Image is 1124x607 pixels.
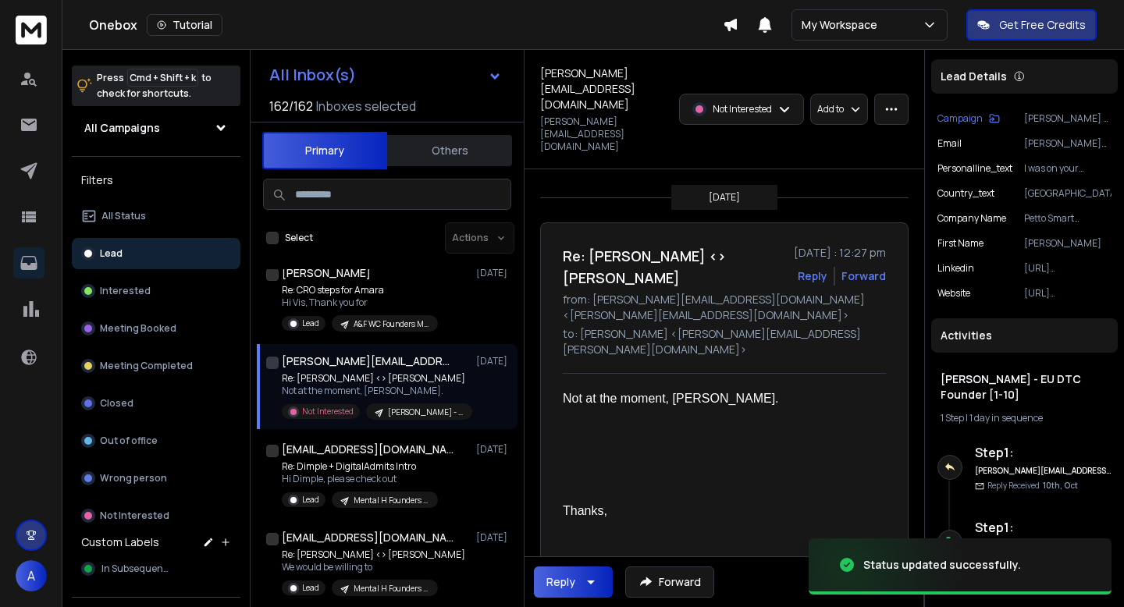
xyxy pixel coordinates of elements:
div: Onebox [89,14,723,36]
button: Get Free Credits [966,9,1097,41]
button: A [16,560,47,591]
p: [DATE] [709,191,740,204]
p: [PERSON_NAME] - EU DTC Founder [1-10] [1024,112,1112,125]
button: Forward [625,566,714,598]
p: [PERSON_NAME][EMAIL_ADDRESS][DOMAIN_NAME] [1024,137,1112,150]
button: In Subsequence [72,553,240,584]
span: 10th, Oct [1043,480,1078,491]
p: Not Interested [713,103,772,115]
button: Meeting Booked [72,313,240,344]
p: A&F WC Founders ME [1-50] [354,318,429,330]
div: Forward [841,268,886,284]
h6: [PERSON_NAME][EMAIL_ADDRESS][PERSON_NAME][DOMAIN_NAME] [975,465,1112,477]
button: Reply [534,566,613,598]
h1: [EMAIL_ADDRESS][DOMAIN_NAME] [282,442,454,457]
p: Press to check for shortcuts. [97,70,212,101]
p: [DATE] : 12:27 pm [794,245,886,261]
p: Re: [PERSON_NAME] <> [PERSON_NAME] [282,548,465,561]
p: personalline_text [937,162,1012,175]
p: [PERSON_NAME] - EU DTC Founder [1-10] [388,406,463,418]
p: Lead [302,318,319,329]
p: Out of office [100,435,158,447]
p: [DATE] [476,531,511,544]
h6: Step 1 : [975,518,1112,537]
p: Not Interested [302,406,354,417]
button: All Campaigns [72,112,240,144]
p: Meeting Booked [100,322,176,335]
p: [DATE] [476,267,511,279]
p: We would be willing to [282,561,465,573]
p: Hi Vis, Thank you for [282,296,438,309]
p: [DATE] [476,443,511,456]
div: Not at the moment, [PERSON_NAME]. [563,389,873,408]
span: 1 Step [941,411,964,424]
span: Cmd + Shift + k [127,69,198,87]
span: In Subsequence [101,563,173,575]
p: I was on your website and noticed you offer free shipping on orders over £10. [1024,162,1112,175]
div: | [941,412,1108,424]
h1: [PERSON_NAME][EMAIL_ADDRESS][DOMAIN_NAME] [282,353,454,369]
div: Thanks, [563,502,873,520]
button: Reply [798,268,827,284]
p: [PERSON_NAME] [1024,237,1112,250]
p: Campaign [937,112,983,125]
p: [URL][DOMAIN_NAME][PERSON_NAME][PERSON_NAME] [1024,262,1112,275]
p: Interested [100,285,151,297]
h3: Custom Labels [81,534,159,550]
div: Activities [931,318,1118,353]
p: [DATE] [476,355,511,367]
button: Campaign [937,112,1000,125]
button: Others [387,133,512,168]
p: Add to [817,103,844,115]
button: Closed [72,388,240,419]
p: Lead [302,494,319,506]
h3: Inboxes selected [316,97,416,115]
button: Not Interested [72,500,240,531]
p: Hi Dimple, please check out [282,473,438,485]
div: Reply [546,574,575,590]
p: Meeting Completed [100,360,193,372]
button: Wrong person [72,463,240,494]
p: [URL][DOMAIN_NAME] [1024,287,1112,300]
h1: Re: [PERSON_NAME] <> [PERSON_NAME] [563,245,784,289]
button: Meeting Completed [72,350,240,382]
button: All Inbox(s) [257,59,514,91]
p: Re: Dimple + DigitalAdmits Intro [282,460,438,473]
p: Lead Details [941,69,1007,84]
p: website [937,287,970,300]
h1: All Inbox(s) [269,67,356,83]
p: [GEOGRAPHIC_DATA] [1024,187,1112,200]
button: All Status [72,201,240,232]
h1: [PERSON_NAME][EMAIL_ADDRESS][DOMAIN_NAME] [540,66,670,112]
p: Get Free Credits [999,17,1086,33]
p: Lead [302,582,319,594]
p: Mental H Founders [1-200] [354,495,429,506]
div: Status updated successfully. [863,557,1021,573]
p: Re: CRO steps for Amara [282,284,438,296]
p: linkedin [937,262,974,275]
p: Wrong person [100,472,167,485]
p: Not Interested [100,509,169,522]
h6: Step 1 : [975,443,1112,462]
p: Closed [100,397,133,410]
p: Re: [PERSON_NAME] <> [PERSON_NAME] [282,372,469,385]
p: First Name [937,237,983,250]
p: [PERSON_NAME][EMAIL_ADDRESS][DOMAIN_NAME] [540,115,670,153]
h1: [PERSON_NAME] - EU DTC Founder [1-10] [941,371,1108,403]
p: Not at the moment, [PERSON_NAME]. [282,385,469,397]
p: to: [PERSON_NAME] <[PERSON_NAME][EMAIL_ADDRESS][PERSON_NAME][DOMAIN_NAME]> [563,326,886,357]
p: Reply Received [987,480,1078,492]
button: Primary [262,132,387,169]
p: Mental H Founders [1-200] [354,583,429,595]
button: Tutorial [147,14,222,36]
p: from: [PERSON_NAME][EMAIL_ADDRESS][DOMAIN_NAME] <[PERSON_NAME][EMAIL_ADDRESS][DOMAIN_NAME]> [563,292,886,323]
span: 1 day in sequence [969,411,1043,424]
p: My Workspace [802,17,884,33]
h3: Filters [72,169,240,191]
p: All Status [101,210,146,222]
label: Select [285,232,313,244]
button: Interested [72,275,240,307]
